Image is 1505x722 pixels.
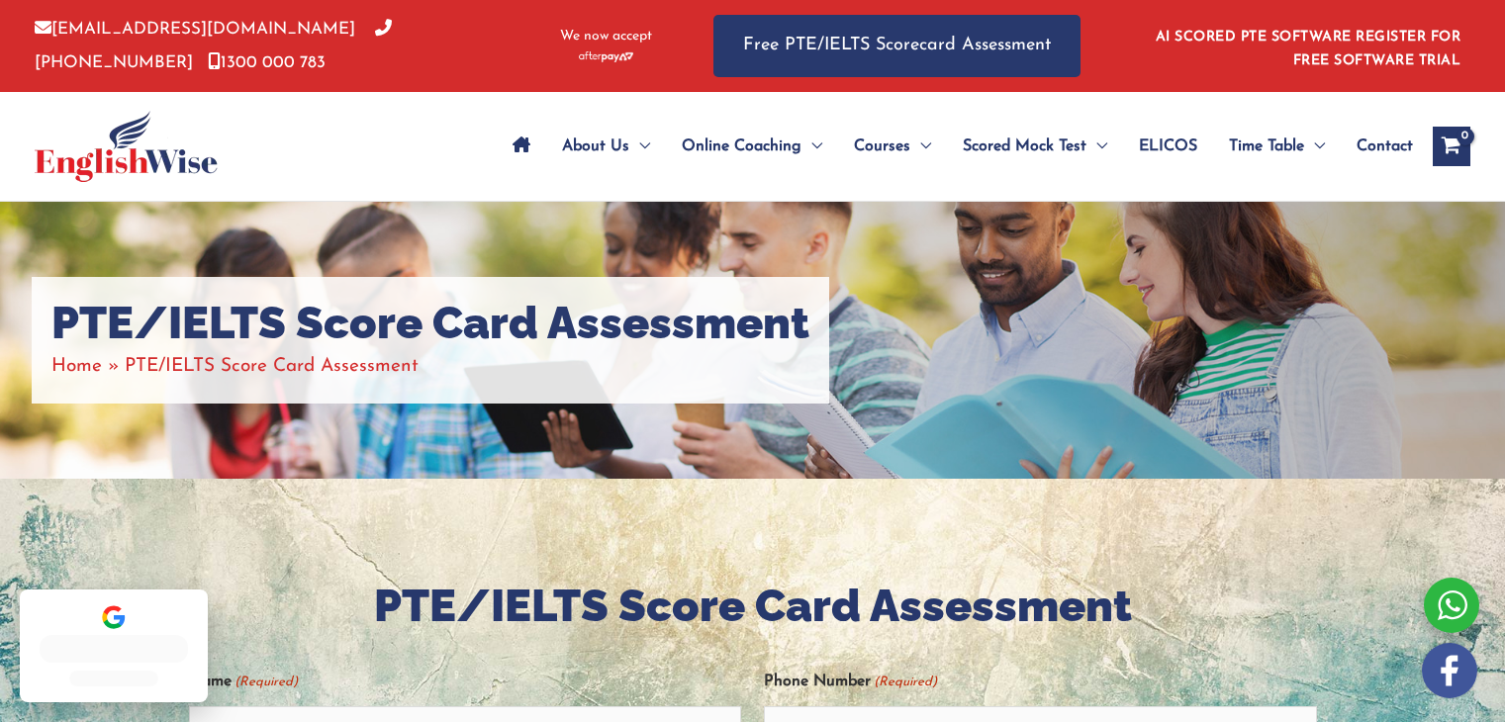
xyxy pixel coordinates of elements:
span: Menu Toggle [910,112,931,181]
img: white-facebook.png [1422,643,1477,698]
span: Menu Toggle [801,112,822,181]
span: (Required) [873,666,938,698]
a: ELICOS [1123,112,1213,181]
h2: PTE/IELTS Score Card Assessment [189,578,1317,636]
span: Scored Mock Test [963,112,1086,181]
span: Online Coaching [682,112,801,181]
span: Menu Toggle [629,112,650,181]
nav: Breadcrumbs [51,350,809,383]
a: About UsMenu Toggle [546,112,666,181]
a: [EMAIL_ADDRESS][DOMAIN_NAME] [35,21,355,38]
a: Contact [1341,112,1413,181]
a: [PHONE_NUMBER] [35,21,392,70]
img: cropped-ew-logo [35,111,218,182]
label: Phone Number [764,666,937,698]
span: PTE/IELTS Score Card Assessment [125,357,419,376]
span: Menu Toggle [1304,112,1325,181]
a: Scored Mock TestMenu Toggle [947,112,1123,181]
nav: Site Navigation: Main Menu [497,112,1413,181]
h1: PTE/IELTS Score Card Assessment [51,297,809,350]
span: Menu Toggle [1086,112,1107,181]
a: Time TableMenu Toggle [1213,112,1341,181]
span: About Us [562,112,629,181]
span: ELICOS [1139,112,1197,181]
span: Time Table [1229,112,1304,181]
label: Name [189,666,298,698]
a: 1300 000 783 [208,54,326,71]
span: Courses [854,112,910,181]
a: CoursesMenu Toggle [838,112,947,181]
span: (Required) [233,666,298,698]
a: Free PTE/IELTS Scorecard Assessment [713,15,1081,77]
span: Contact [1357,112,1413,181]
a: View Shopping Cart, empty [1433,127,1470,166]
a: Online CoachingMenu Toggle [666,112,838,181]
aside: Header Widget 1 [1144,14,1470,78]
img: Afterpay-Logo [579,51,633,62]
span: We now accept [560,27,652,46]
a: Home [51,357,102,376]
a: AI SCORED PTE SOFTWARE REGISTER FOR FREE SOFTWARE TRIAL [1156,30,1461,68]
